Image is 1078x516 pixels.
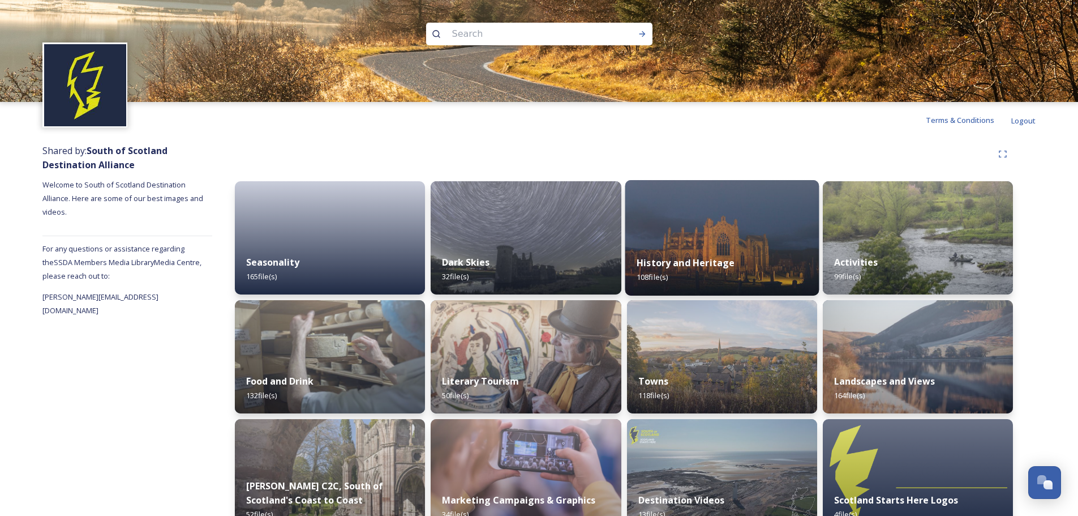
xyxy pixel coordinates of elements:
strong: Marketing Campaigns & Graphics [442,494,595,506]
strong: Food and Drink [246,375,313,387]
span: 118 file(s) [638,390,669,400]
span: 108 file(s) [637,272,668,282]
img: St_Marys_Loch_DIP_7845.jpg [823,300,1013,413]
span: 50 file(s) [442,390,469,400]
span: 132 file(s) [246,390,277,400]
a: Terms & Conditions [926,113,1011,127]
span: Terms & Conditions [926,115,994,125]
button: Open Chat [1028,466,1061,499]
img: ebe4cd67-4a3d-4466-933d-40e7c7213a2a.jpg [431,300,621,413]
span: [PERSON_NAME][EMAIL_ADDRESS][DOMAIN_NAME] [42,292,158,315]
strong: Towns [638,375,668,387]
strong: [PERSON_NAME] C2C, South of Scotland's Coast to Coast [246,480,383,506]
span: 164 file(s) [834,390,865,400]
strong: Dark Skies [442,256,489,268]
input: Search [446,22,602,46]
span: Shared by: [42,144,168,171]
strong: Literary Tourism [442,375,519,387]
img: kirkpatrick-stills-941.jpg [823,181,1013,295]
img: PW_SSDA_Ethical%2520Dairy_61.JPG [235,300,425,413]
span: 32 file(s) [442,271,469,282]
img: Melrose_Abbey_At_Dusk_B0012872-Pano.jpg [625,180,819,296]
strong: Scotland Starts Here Logos [834,494,958,506]
img: images.jpeg [44,44,126,126]
strong: South of Scotland Destination Alliance [42,144,168,171]
img: b65d27b9eb2aad19d35ff1204ff490808f2250e448bcf3d8b5219e3a5f94aac3.jpg [431,181,621,295]
span: For any questions or assistance regarding the SSDA Members Media Library Media Centre, please rea... [42,244,201,281]
span: Welcome to South of Scotland Destination Alliance. Here are some of our best images and videos. [42,180,205,217]
strong: Destination Videos [638,494,724,506]
span: 99 file(s) [834,271,861,282]
strong: Seasonality [246,256,299,268]
span: Logout [1011,116,1036,126]
span: 165 file(s) [246,271,277,282]
img: Selkirk_B0010411-Pano.jpg [627,300,817,413]
strong: Landscapes and Views [834,375,935,387]
strong: Activities [834,256,878,268]
strong: History and Heritage [637,257,735,269]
